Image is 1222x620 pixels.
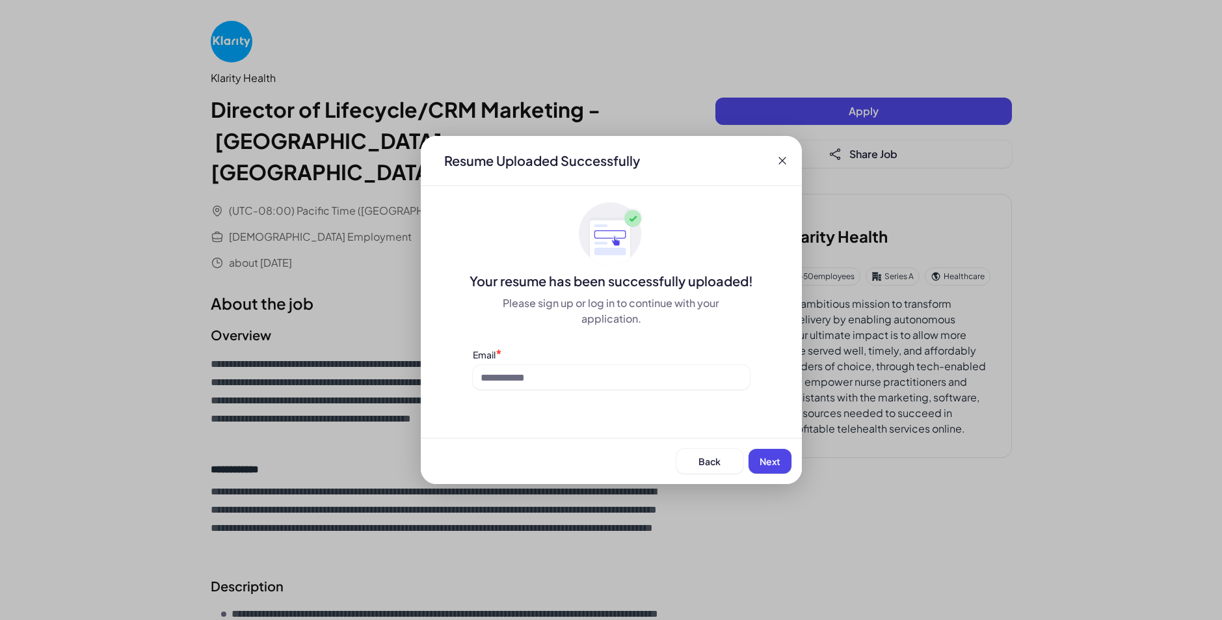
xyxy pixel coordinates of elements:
label: Email [473,349,496,360]
span: Next [760,455,780,467]
span: Back [698,455,721,467]
img: ApplyedMaskGroup3.svg [579,202,644,267]
div: Please sign up or log in to continue with your application. [473,295,750,327]
div: Resume Uploaded Successfully [434,152,650,170]
button: Next [749,449,791,474]
button: Back [676,449,743,474]
div: Your resume has been successfully uploaded! [421,272,802,290]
